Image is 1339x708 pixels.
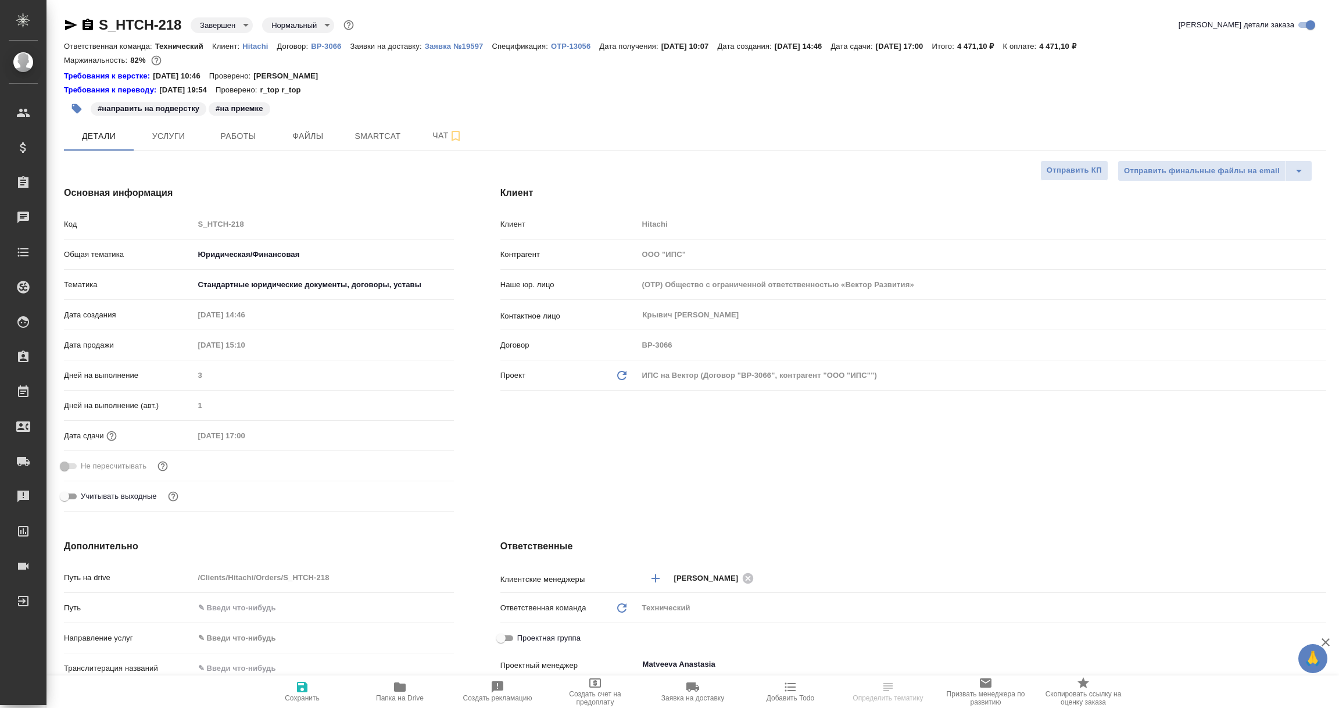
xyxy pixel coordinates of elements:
p: Дата получения: [599,42,661,51]
p: 4 471,10 ₽ [1039,42,1085,51]
p: 82% [130,56,148,65]
input: Пустое поле [194,367,454,384]
input: Пустое поле [638,337,1326,353]
button: Скопировать ссылку [81,18,95,32]
p: [DATE] 10:46 [153,70,209,82]
span: Определить тематику [853,694,923,702]
div: ✎ Введи что-нибудь [194,628,454,648]
p: Контактное лицо [500,310,638,322]
button: Если добавить услуги и заполнить их объемом, то дата рассчитается автоматически [104,428,119,444]
span: Создать рекламацию [463,694,532,702]
p: Дней на выполнение [64,370,194,381]
p: Hitachi [242,42,277,51]
div: [PERSON_NAME] [674,571,758,585]
button: Определить тематику [839,675,937,708]
p: Дней на выполнение (авт.) [64,400,194,412]
p: Путь [64,602,194,614]
button: Отправить финальные файлы на email [1118,160,1286,181]
p: [DATE] 19:54 [159,84,216,96]
p: Общая тематика [64,249,194,260]
div: ✎ Введи что-нибудь [198,632,440,644]
button: Open [1320,577,1322,580]
button: Добавить тэг [64,96,89,121]
p: Контрагент [500,249,638,260]
p: Код [64,219,194,230]
span: Отправить КП [1047,164,1102,177]
button: Создать счет на предоплату [546,675,644,708]
span: Добавить Todo [767,694,814,702]
span: Папка на Drive [376,694,424,702]
h4: Клиент [500,186,1326,200]
p: Транслитерация названий [64,663,194,674]
a: ВР-3066 [311,41,350,51]
div: Завершен [262,17,334,33]
p: Итого: [932,42,957,51]
p: 4 471,10 ₽ [957,42,1003,51]
button: Доп статусы указывают на важность/срочность заказа [341,17,356,33]
p: Направление услуг [64,632,194,644]
p: ВР-3066 [311,42,350,51]
p: Клиентские менеджеры [500,574,638,585]
p: Путь на drive [64,572,194,584]
span: Smartcat [350,129,406,144]
input: Пустое поле [194,337,296,353]
button: Добавить Todo [742,675,839,708]
p: Дата сдачи: [830,42,875,51]
span: Чат [420,128,475,143]
span: Сохранить [285,694,320,702]
span: Отправить финальные файлы на email [1124,165,1280,178]
div: Юридическая/Финансовая [194,245,454,264]
button: Создать рекламацию [449,675,546,708]
button: Заявка на доставку [644,675,742,708]
a: Требования к переводу: [64,84,159,96]
span: Заявка на доставку [661,694,724,702]
div: Завершен [191,17,253,33]
span: Скопировать ссылку на оценку заказа [1041,690,1125,706]
a: Hitachi [242,41,277,51]
p: Проверено: [216,84,260,96]
div: ИПС на Вектор (Договор "ВР-3066", контрагент "ООО "ИПС"") [638,366,1326,385]
div: Нажми, чтобы открыть папку с инструкцией [64,84,159,96]
p: Спецификация: [492,42,550,51]
span: Услуги [141,129,196,144]
p: Договор: [277,42,312,51]
span: Создать счет на предоплату [553,690,637,706]
div: split button [1118,160,1312,181]
p: Дата создания [64,309,194,321]
button: Добавить менеджера [642,564,669,592]
div: Технический [638,598,1326,618]
a: OTP-13056 [551,41,599,51]
button: Завершен [196,20,239,30]
button: Сохранить [253,675,351,708]
p: [DATE] 10:07 [661,42,718,51]
span: Файлы [280,129,336,144]
p: Договор [500,339,638,351]
p: Клиент: [212,42,242,51]
button: Нормальный [268,20,320,30]
svg: Подписаться [449,129,463,143]
input: Пустое поле [194,569,454,586]
p: OTP-13056 [551,42,599,51]
button: Скопировать ссылку на оценку заказа [1034,675,1132,708]
p: [DATE] 14:46 [775,42,831,51]
span: Детали [71,129,127,144]
p: #направить на подверстку [98,103,199,115]
p: Проверено: [209,70,254,82]
a: S_HTCH-218 [99,17,181,33]
p: Заявки на доставку: [350,42,425,51]
p: Дата продажи [64,339,194,351]
p: [PERSON_NAME] [253,70,327,82]
p: Маржинальность: [64,56,130,65]
span: [PERSON_NAME] [674,573,746,584]
input: Пустое поле [638,276,1326,293]
h4: Ответственные [500,539,1326,553]
button: Заявка №19597 [425,41,492,52]
span: Проектная группа [517,632,581,644]
input: ✎ Введи что-нибудь [194,599,454,616]
p: Дата сдачи [64,430,104,442]
p: #на приемке [216,103,263,115]
span: Призвать менеджера по развитию [944,690,1027,706]
input: Пустое поле [194,306,296,323]
input: Пустое поле [638,246,1326,263]
button: Включи, если не хочешь, чтобы указанная дата сдачи изменилась после переставления заказа в 'Подтв... [155,459,170,474]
